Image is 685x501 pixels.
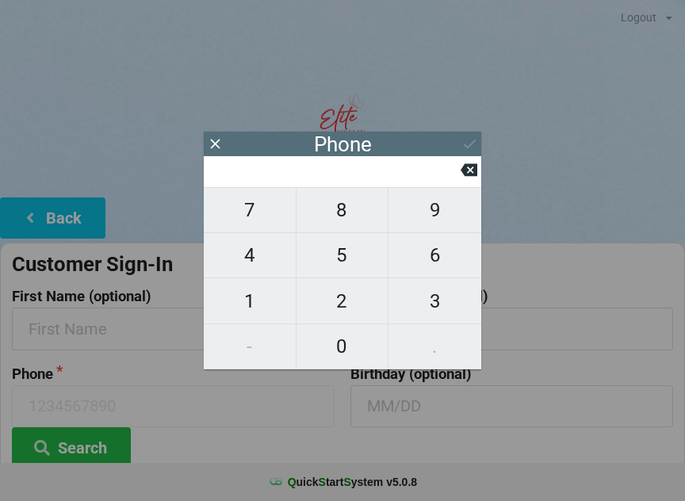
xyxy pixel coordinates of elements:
[204,187,297,233] button: 7
[297,233,389,278] button: 5
[297,239,388,272] span: 5
[297,278,389,323] button: 2
[297,285,388,318] span: 2
[297,330,388,363] span: 0
[204,239,296,272] span: 4
[204,233,297,278] button: 4
[388,285,481,318] span: 3
[388,239,481,272] span: 6
[297,187,389,233] button: 8
[297,324,389,369] button: 0
[388,233,481,278] button: 6
[204,193,296,227] span: 7
[204,285,296,318] span: 1
[204,278,297,323] button: 1
[388,193,481,227] span: 9
[314,136,372,152] div: Phone
[388,278,481,323] button: 3
[297,193,388,227] span: 8
[388,187,481,233] button: 9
